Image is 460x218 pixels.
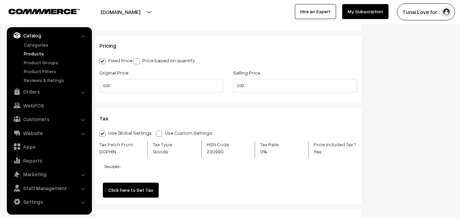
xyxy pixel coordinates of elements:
[103,183,159,198] a: Click here to Set Tax
[9,196,90,208] a: Settings
[105,164,357,169] h4: Description
[133,57,195,64] label: Price based on quantity
[397,3,455,20] button: Tunai Love for…
[295,4,336,19] a: Hire an Expert
[99,79,223,93] input: Original Price
[22,77,90,84] a: Reviews & Ratings
[9,127,90,139] a: Website
[22,68,90,75] a: Product Filters
[99,129,152,136] label: Use Global Settings
[260,141,285,155] label: Tax Rate
[9,7,68,15] a: COMMMERCE
[99,115,116,122] span: Tax
[441,7,451,17] img: user
[156,129,216,136] label: Use Custom Settings
[22,59,90,66] a: Product Groups
[9,182,90,194] a: Staff Management
[9,85,90,98] a: Orders
[153,141,187,155] label: Tax Type
[22,41,90,48] a: Categories
[342,4,388,19] a: My Subscription
[9,168,90,180] a: Marketing
[99,141,142,155] label: Tax Fetch From
[260,148,285,155] span: 0%
[9,154,90,167] a: Reports
[153,148,187,155] span: Goods
[9,29,90,41] a: Catalog
[99,69,128,76] label: Original Price
[9,113,90,125] a: Customers
[207,148,246,155] span: 230990
[314,148,357,155] span: Yes
[9,9,80,14] img: COMMMERCE
[99,148,142,155] span: DOPHIN
[233,79,357,93] input: Selling Price
[99,42,124,49] span: Pricing
[77,3,164,20] button: [DOMAIN_NAME]
[233,69,260,76] label: Selling Price
[9,99,90,112] a: WebPOS
[99,57,132,64] label: Fixed Price
[207,141,246,155] label: HSN Code
[314,141,357,155] label: Price included Tax?
[22,50,90,57] a: Products
[9,140,90,153] a: Apps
